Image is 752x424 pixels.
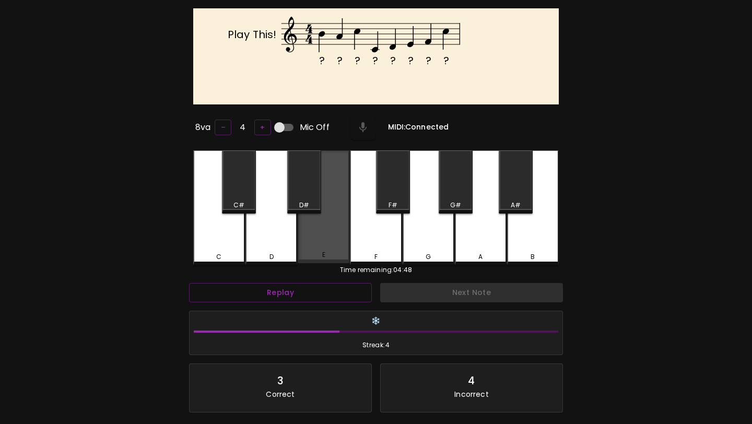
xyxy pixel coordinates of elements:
[277,372,284,389] div: 3
[240,120,245,135] h6: 4
[454,389,488,399] p: Incorrect
[195,120,210,135] h6: 8va
[319,53,325,68] text: ?
[408,53,414,68] text: ?
[389,201,397,210] div: F#
[233,201,244,210] div: C#
[193,265,559,275] div: Time remaining: 04:48
[216,252,221,262] div: C
[228,27,277,42] text: Play This!
[300,121,330,134] span: Mic Off
[426,53,431,68] text: ?
[388,122,449,133] h6: MIDI: Connected
[299,201,309,210] div: D#
[322,250,325,260] div: E
[355,53,360,68] text: ?
[266,389,295,399] p: Correct
[372,53,378,68] text: ?
[194,340,558,350] span: Streak: 4
[531,252,535,262] div: B
[450,201,461,210] div: G#
[269,252,274,262] div: D
[254,120,271,136] button: +
[189,283,372,302] button: Replay
[390,53,396,68] text: ?
[468,372,475,389] div: 4
[478,252,483,262] div: A
[426,252,431,262] div: G
[215,120,231,136] button: –
[511,201,521,210] div: A#
[443,53,449,68] text: ?
[337,53,343,68] text: ?
[194,315,558,327] h6: ❄️
[374,252,378,262] div: F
